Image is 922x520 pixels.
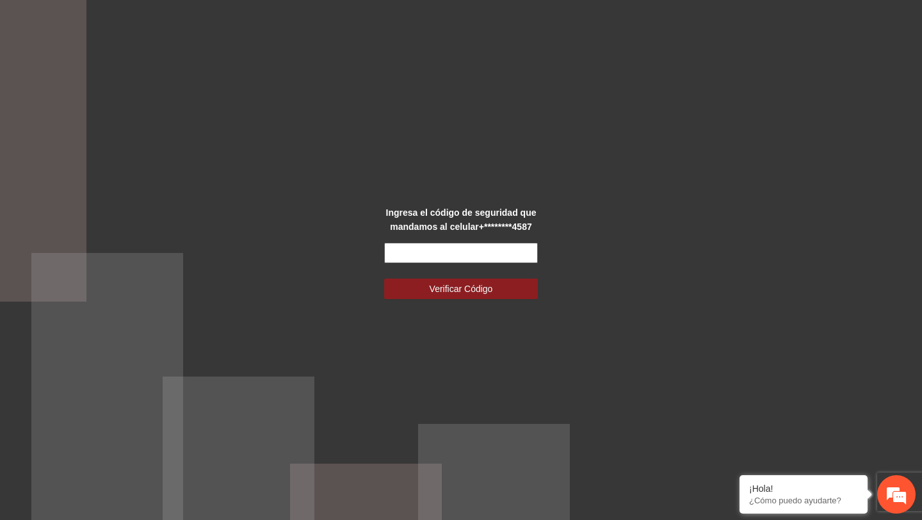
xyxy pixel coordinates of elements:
[210,6,241,37] div: Minimizar ventana de chat en vivo
[74,171,177,300] span: Estamos en línea.
[749,483,858,494] div: ¡Hola!
[384,279,538,299] button: Verificar Código
[749,496,858,505] p: ¿Cómo puedo ayudarte?
[67,65,215,82] div: Chatee con nosotros ahora
[430,282,493,296] span: Verificar Código
[6,350,244,394] textarea: Escriba su mensaje y pulse “Intro”
[386,207,537,232] strong: Ingresa el código de seguridad que mandamos al celular +********4587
